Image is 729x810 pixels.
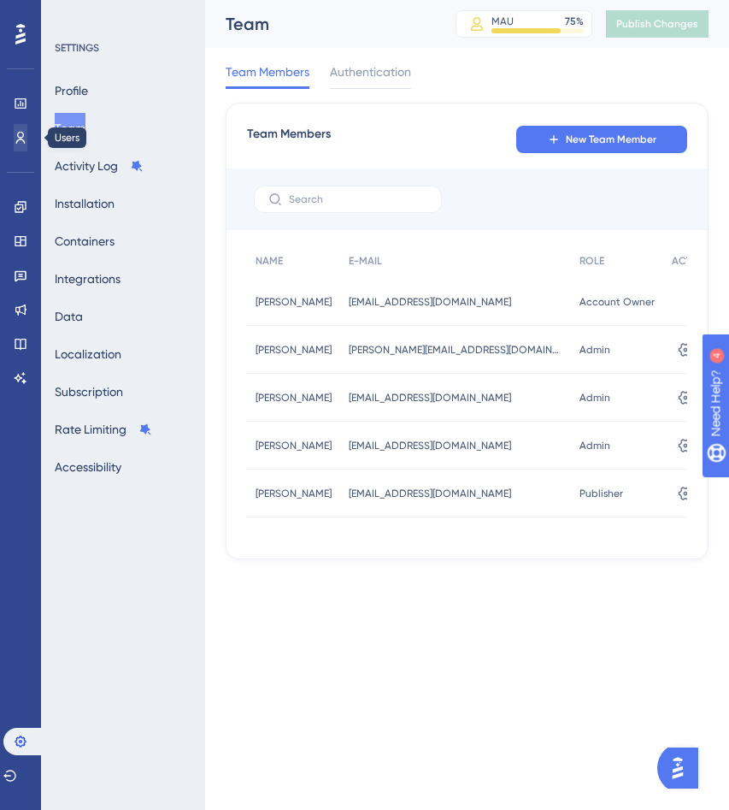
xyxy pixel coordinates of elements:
[55,226,115,257] button: Containers
[579,254,604,268] span: ROLE
[579,343,610,357] span: Admin
[606,10,708,38] button: Publish Changes
[55,188,115,219] button: Installation
[672,254,715,268] span: ACTIONS
[349,343,562,357] span: [PERSON_NAME][EMAIL_ADDRESS][DOMAIN_NAME]
[491,15,514,28] div: MAU
[55,41,193,55] div: SETTINGS
[256,254,283,268] span: NAME
[579,439,610,452] span: Admin
[55,263,121,294] button: Integrations
[40,4,107,25] span: Need Help?
[247,124,331,155] span: Team Members
[349,391,511,405] span: [EMAIL_ADDRESS][DOMAIN_NAME]
[55,113,85,144] button: Team
[349,439,511,452] span: [EMAIL_ADDRESS][DOMAIN_NAME]
[226,12,413,36] div: Team
[349,254,382,268] span: E-MAIL
[226,62,309,82] span: Team Members
[55,75,88,106] button: Profile
[565,15,584,28] div: 75 %
[256,343,332,357] span: [PERSON_NAME]
[349,487,511,500] span: [EMAIL_ADDRESS][DOMAIN_NAME]
[349,295,511,309] span: [EMAIL_ADDRESS][DOMAIN_NAME]
[55,376,123,407] button: Subscription
[330,62,411,82] span: Authentication
[256,439,332,452] span: [PERSON_NAME]
[55,339,121,370] button: Localization
[55,414,152,445] button: Rate Limiting
[579,295,655,309] span: Account Owner
[616,17,698,31] span: Publish Changes
[579,487,623,500] span: Publisher
[119,9,124,22] div: 4
[256,295,332,309] span: [PERSON_NAME]
[566,133,656,146] span: New Team Member
[256,487,332,500] span: [PERSON_NAME]
[55,452,121,482] button: Accessibility
[657,742,708,794] iframe: UserGuiding AI Assistant Launcher
[55,301,83,332] button: Data
[289,193,427,205] input: Search
[516,126,687,153] button: New Team Member
[256,391,332,405] span: [PERSON_NAME]
[579,391,610,405] span: Admin
[55,151,144,181] button: Activity Log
